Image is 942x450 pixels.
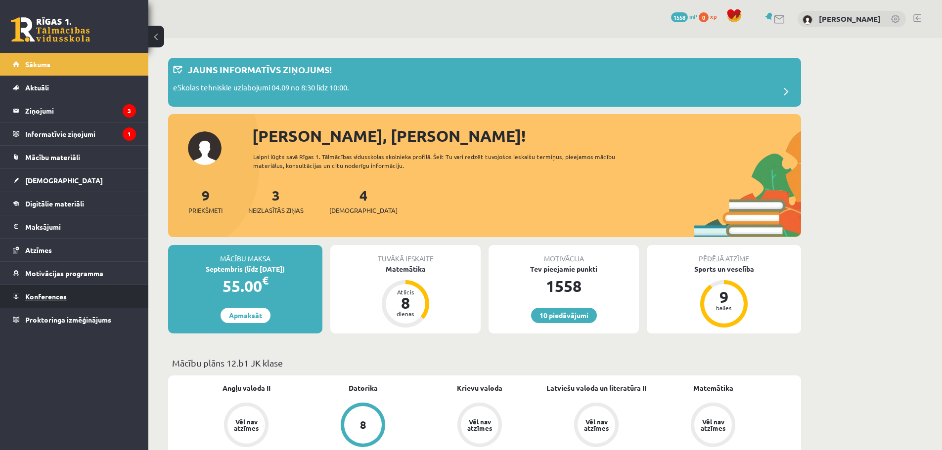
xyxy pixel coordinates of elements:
[647,264,801,274] div: Sports un veselība
[25,292,67,301] span: Konferences
[538,403,655,449] a: Vēl nav atzīmes
[13,146,136,168] a: Mācību materiāli
[349,383,378,393] a: Datorika
[13,239,136,261] a: Atzīmes
[11,17,90,42] a: Rīgas 1. Tālmācības vidusskola
[546,383,646,393] a: Latviešu valoda un literatūra II
[13,99,136,122] a: Ziņojumi3
[709,289,739,305] div: 9
[13,53,136,76] a: Sākums
[172,356,797,369] p: Mācību plāns 12.b1 JK klase
[168,264,322,274] div: Septembris (līdz [DATE])
[699,418,727,431] div: Vēl nav atzīmes
[671,12,697,20] a: 1558 mP
[330,264,481,274] div: Matemātika
[173,82,349,96] p: eSkolas tehniskie uzlabojumi 04.09 no 8:30 līdz 10:00.
[168,245,322,264] div: Mācību maksa
[13,215,136,238] a: Maksājumi
[25,99,136,122] legend: Ziņojumi
[391,295,420,311] div: 8
[671,12,688,22] span: 1558
[489,245,639,264] div: Motivācija
[819,14,881,24] a: [PERSON_NAME]
[421,403,538,449] a: Vēl nav atzīmes
[173,63,796,102] a: Jauns informatīvs ziņojums! eSkolas tehniskie uzlabojumi 04.09 no 8:30 līdz 10:00.
[13,123,136,145] a: Informatīvie ziņojumi1
[232,418,260,431] div: Vēl nav atzīmes
[25,315,111,324] span: Proktoringa izmēģinājums
[25,269,103,278] span: Motivācijas programma
[25,176,103,185] span: [DEMOGRAPHIC_DATA]
[531,308,597,323] a: 10 piedāvājumi
[13,308,136,331] a: Proktoringa izmēģinājums
[248,186,304,215] a: 3Neizlasītās ziņas
[188,403,305,449] a: Vēl nav atzīmes
[248,205,304,215] span: Neizlasītās ziņas
[25,245,52,254] span: Atzīmes
[647,264,801,329] a: Sports un veselība 9 balles
[330,264,481,329] a: Matemātika Atlicis 8 dienas
[457,383,502,393] a: Krievu valoda
[188,205,223,215] span: Priekšmeti
[13,169,136,192] a: [DEMOGRAPHIC_DATA]
[123,127,136,141] i: 1
[710,12,717,20] span: xp
[699,12,721,20] a: 0 xp
[262,273,269,287] span: €
[188,63,332,76] p: Jauns informatīvs ziņojums!
[489,264,639,274] div: Tev pieejamie punkti
[25,83,49,92] span: Aktuāli
[803,15,812,25] img: Anžela Aleksandrova
[693,383,733,393] a: Matemātika
[709,305,739,311] div: balles
[25,60,50,69] span: Sākums
[391,311,420,317] div: dienas
[391,289,420,295] div: Atlicis
[305,403,421,449] a: 8
[13,192,136,215] a: Digitālie materiāli
[123,104,136,118] i: 3
[329,186,398,215] a: 4[DEMOGRAPHIC_DATA]
[329,205,398,215] span: [DEMOGRAPHIC_DATA]
[655,403,771,449] a: Vēl nav atzīmes
[330,245,481,264] div: Tuvākā ieskaite
[583,418,610,431] div: Vēl nav atzīmes
[489,274,639,298] div: 1558
[699,12,709,22] span: 0
[13,262,136,285] a: Motivācijas programma
[13,76,136,99] a: Aktuāli
[223,383,270,393] a: Angļu valoda II
[25,199,84,208] span: Digitālie materiāli
[25,215,136,238] legend: Maksājumi
[168,274,322,298] div: 55.00
[647,245,801,264] div: Pēdējā atzīme
[466,418,493,431] div: Vēl nav atzīmes
[221,308,270,323] a: Apmaksāt
[188,186,223,215] a: 9Priekšmeti
[253,152,633,170] div: Laipni lūgts savā Rīgas 1. Tālmācības vidusskolas skolnieka profilā. Šeit Tu vari redzēt tuvojošo...
[25,153,80,162] span: Mācību materiāli
[25,123,136,145] legend: Informatīvie ziņojumi
[689,12,697,20] span: mP
[13,285,136,308] a: Konferences
[360,419,366,430] div: 8
[252,124,801,148] div: [PERSON_NAME], [PERSON_NAME]!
